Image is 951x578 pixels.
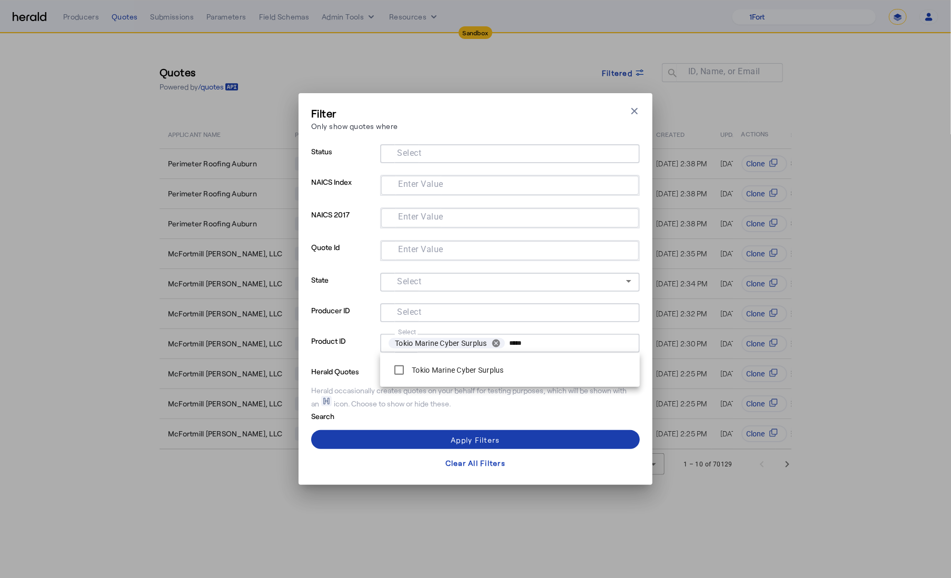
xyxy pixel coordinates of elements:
[311,273,376,303] p: State
[410,365,504,375] label: Tokio Marine Cyber Surplus
[389,146,631,159] mat-chip-grid: Selection
[398,245,443,255] mat-label: Enter Value
[451,434,500,445] div: Apply Filters
[311,106,398,121] h3: Filter
[311,453,640,472] button: Clear All Filters
[311,144,376,175] p: Status
[311,207,376,240] p: NAICS 2017
[311,409,393,422] p: Search
[398,212,443,222] mat-label: Enter Value
[311,121,398,132] p: Only show quotes where
[395,338,487,348] span: Tokio Marine Cyber Surplus
[389,305,631,318] mat-chip-grid: Selection
[390,211,630,223] mat-chip-grid: Selection
[390,243,630,256] mat-chip-grid: Selection
[311,175,376,207] p: NAICS Index
[445,457,506,469] div: Clear All Filters
[389,336,631,351] mat-chip-grid: Selection
[487,338,505,348] button: remove Tokio Marine Cyber Surplus
[398,180,443,190] mat-label: Enter Value
[311,430,640,449] button: Apply Filters
[398,328,417,336] mat-label: Select
[311,303,376,334] p: Producer ID
[311,334,376,364] p: Product ID
[311,385,640,409] div: Herald occasionally creates quotes on your behalf for testing purposes, which will be shown with ...
[397,307,421,317] mat-label: Select
[311,240,376,273] p: Quote Id
[397,148,421,158] mat-label: Select
[397,277,421,287] mat-label: Select
[390,178,630,191] mat-chip-grid: Selection
[311,364,393,377] p: Herald Quotes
